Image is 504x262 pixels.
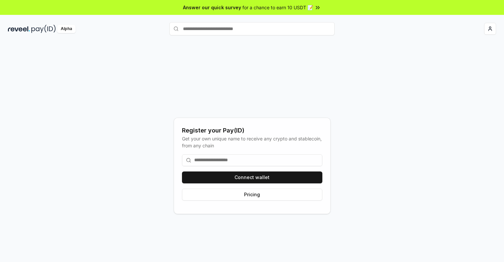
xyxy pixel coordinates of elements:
div: Get your own unique name to receive any crypto and stablecoin, from any chain [182,135,322,149]
img: pay_id [31,25,56,33]
div: Register your Pay(ID) [182,126,322,135]
div: Alpha [57,25,76,33]
span: for a chance to earn 10 USDT 📝 [242,4,313,11]
button: Pricing [182,189,322,201]
button: Connect wallet [182,171,322,183]
span: Answer our quick survey [183,4,241,11]
img: reveel_dark [8,25,30,33]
